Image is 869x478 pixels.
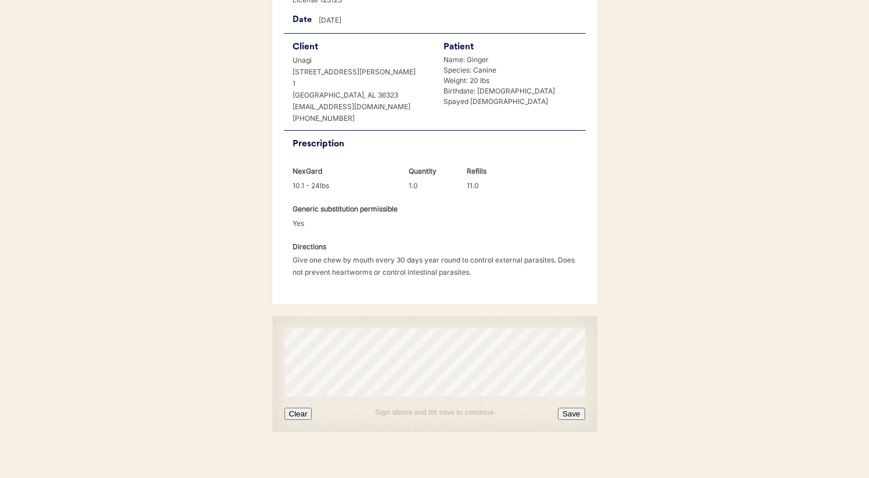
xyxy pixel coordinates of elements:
div: Unagi [293,55,429,66]
div: 11.0 [467,179,516,192]
div: [STREET_ADDRESS][PERSON_NAME] [293,67,429,77]
button: Clear [284,408,312,420]
div: Patient [443,39,580,55]
div: [DATE] [319,15,586,26]
div: Name: Ginger Species: Canine Weight: 20 lbs Birthdate: [DEMOGRAPHIC_DATA] Spayed [DEMOGRAPHIC_DATA] [443,55,580,107]
div: Refills [467,165,516,177]
div: 1.0 [409,179,458,192]
div: Generic substitution permissible [293,203,398,215]
div: [PHONE_NUMBER] [293,113,429,124]
button: Save [558,408,585,420]
strong: NexGard [293,167,322,175]
div: Date [293,14,313,26]
div: Yes [293,217,342,229]
div: Prescription [293,136,586,152]
div: Quantity [409,165,458,177]
div: 10.1 - 24lbs [293,179,400,192]
div: [EMAIL_ADDRESS][DOMAIN_NAME] [293,102,429,112]
div: Client [293,39,429,55]
div: [GEOGRAPHIC_DATA], AL 36323 [293,90,429,100]
div: 1 [293,78,429,89]
div: Give one chew by mouth every 30 days year round to control external parasites. Does not prevent h... [293,254,586,278]
div: Sign above and hit save to continue [284,409,585,416]
div: Directions [293,240,342,253]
